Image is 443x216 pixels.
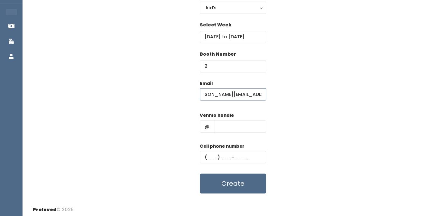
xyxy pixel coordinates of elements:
[200,151,266,163] input: (___) ___-____
[200,22,231,28] label: Select Week
[200,143,245,150] label: Cell phone number
[200,120,214,133] span: @
[200,2,266,14] button: kid's
[200,51,236,58] label: Booth Number
[200,112,234,119] label: Venmo handle
[200,88,266,100] input: @ .
[33,201,74,213] div: © 2025
[200,31,266,43] input: Select week
[33,206,57,213] span: Preloved
[200,80,213,87] label: Email
[200,60,266,72] input: Booth Number
[200,174,266,193] button: Create
[206,4,260,11] div: kid's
